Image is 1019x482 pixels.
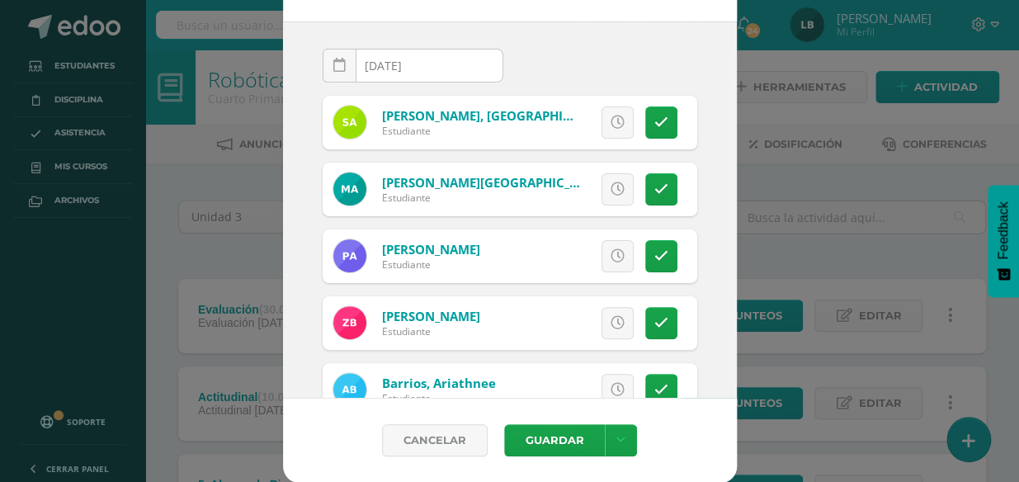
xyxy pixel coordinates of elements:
[382,391,496,405] div: Estudiante
[382,424,488,456] a: Cancelar
[333,172,366,206] img: 0cad1c2760f29272fba14f771f4861ce.png
[382,375,496,391] a: Barrios, Ariathnee
[382,258,480,272] div: Estudiante
[323,50,502,82] input: Fecha de Inasistencia
[382,324,480,338] div: Estudiante
[333,239,366,272] img: f445758d809e20a032e178c66fd2f5ef.png
[988,185,1019,297] button: Feedback - Mostrar encuesta
[382,308,480,324] a: [PERSON_NAME]
[523,375,568,405] span: Excusa
[382,191,580,205] div: Estudiante
[523,241,568,272] span: Excusa
[504,424,605,456] button: Guardar
[523,308,568,338] span: Excusa
[382,174,606,191] a: [PERSON_NAME][GEOGRAPHIC_DATA]
[382,241,480,258] a: [PERSON_NAME]
[382,124,580,138] div: Estudiante
[523,107,568,138] span: Excusa
[333,373,366,406] img: a1ed8fbe7d84be0bae823fb3b507ff1e.png
[523,174,568,205] span: Excusa
[996,201,1011,259] span: Feedback
[333,106,366,139] img: 09386ae5faae43331011d1ec98671a26.png
[333,306,366,339] img: d7303f01517d45abd5c6bf9feefdb533.png
[382,107,613,124] a: [PERSON_NAME], [GEOGRAPHIC_DATA]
